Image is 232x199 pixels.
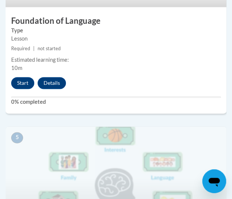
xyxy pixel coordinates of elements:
span: | [33,46,35,51]
span: Required [11,46,30,51]
button: Details [38,77,66,89]
label: 0% completed [11,98,221,106]
span: 5 [11,132,23,143]
iframe: Button to launch messaging window [202,169,226,193]
h3: Foundation of Language [6,15,226,27]
label: Type [11,26,221,35]
span: 10m [11,65,22,71]
div: Lesson [11,35,221,43]
span: not started [38,46,60,51]
button: Start [11,77,34,89]
div: Estimated learning time: [11,56,221,64]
